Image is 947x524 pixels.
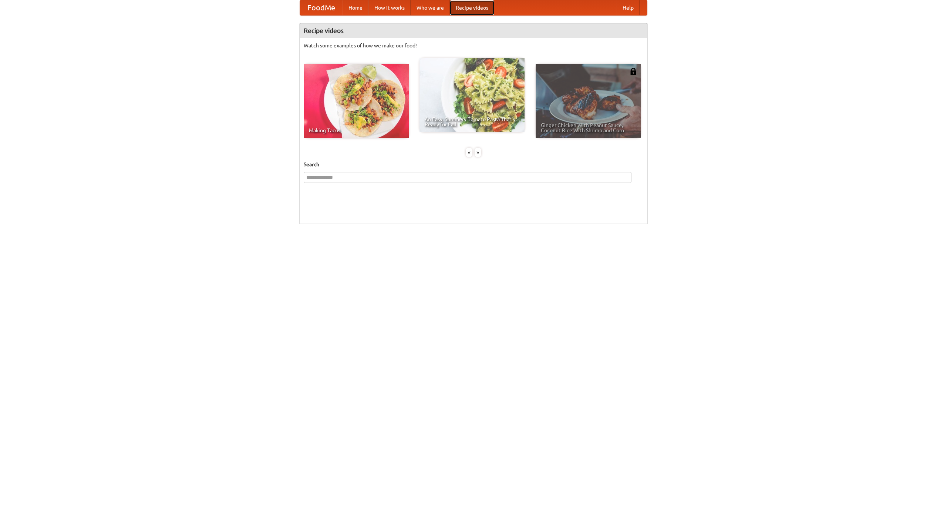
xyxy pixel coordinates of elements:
a: Home [343,0,368,15]
span: Making Tacos [309,128,404,133]
a: Who we are [411,0,450,15]
div: « [466,148,472,157]
h4: Recipe videos [300,23,647,38]
div: » [475,148,481,157]
img: 483408.png [630,68,637,75]
a: FoodMe [300,0,343,15]
a: Recipe videos [450,0,494,15]
a: An Easy, Summery Tomato Pasta That's Ready for Fall [419,58,525,132]
a: Help [617,0,640,15]
span: An Easy, Summery Tomato Pasta That's Ready for Fall [425,117,519,127]
h5: Search [304,161,643,168]
a: How it works [368,0,411,15]
p: Watch some examples of how we make our food! [304,42,643,49]
a: Making Tacos [304,64,409,138]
